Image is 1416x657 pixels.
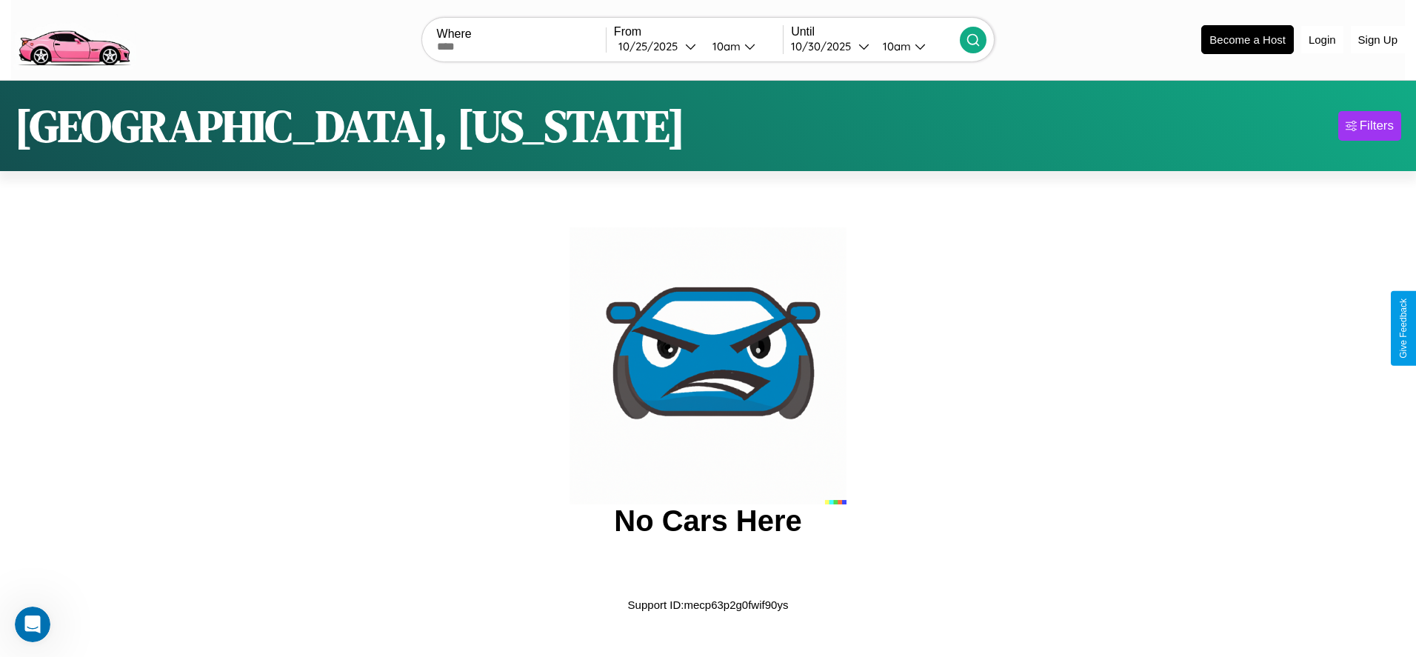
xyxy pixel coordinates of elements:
label: From [614,25,783,39]
label: Until [791,25,960,39]
div: 10am [705,39,744,53]
button: 10/25/2025 [614,39,701,54]
button: Login [1301,26,1343,53]
div: Filters [1360,119,1394,133]
button: 10am [871,39,960,54]
img: car [570,227,846,504]
img: logo [11,7,136,70]
div: 10am [875,39,915,53]
p: Support ID: mecp63p2g0fwif90ys [628,595,789,615]
h2: No Cars Here [614,504,801,538]
label: Where [437,27,606,41]
button: 10am [701,39,783,54]
iframe: Intercom live chat [15,607,50,642]
div: 10 / 25 / 2025 [618,39,685,53]
button: Sign Up [1351,26,1405,53]
div: 10 / 30 / 2025 [791,39,858,53]
button: Become a Host [1201,25,1294,54]
div: Give Feedback [1398,299,1409,358]
button: Filters [1338,111,1401,141]
h1: [GEOGRAPHIC_DATA], [US_STATE] [15,96,685,156]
